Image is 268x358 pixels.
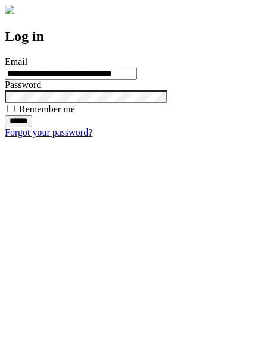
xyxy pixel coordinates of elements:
[5,5,14,14] img: logo-4e3dc11c47720685a147b03b5a06dd966a58ff35d612b21f08c02c0306f2b779.png
[5,56,27,67] label: Email
[5,80,41,90] label: Password
[5,29,263,45] h2: Log in
[5,127,92,137] a: Forgot your password?
[19,104,75,114] label: Remember me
